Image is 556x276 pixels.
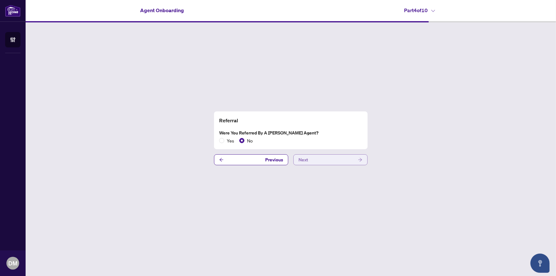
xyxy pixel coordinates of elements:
[224,137,237,144] span: Yes
[530,254,550,273] button: Open asap
[5,5,20,17] img: logo
[293,154,368,165] button: Next
[244,137,255,144] span: No
[219,158,224,162] span: arrow-left
[219,129,362,136] label: Were you referred by a [PERSON_NAME] Agent?
[358,158,362,162] span: arrow-right
[140,6,184,14] h4: Agent Onboarding
[8,259,17,268] span: DM
[214,154,288,165] button: Previous
[404,6,435,14] h4: Part 4 of 10
[298,155,308,165] span: Next
[265,155,283,165] span: Previous
[219,117,362,124] h4: Referral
